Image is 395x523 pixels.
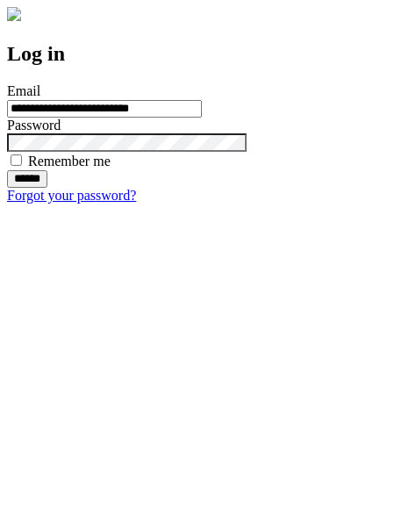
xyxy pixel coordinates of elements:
img: logo-4e3dc11c47720685a147b03b5a06dd966a58ff35d612b21f08c02c0306f2b779.png [7,7,21,21]
h2: Log in [7,42,388,66]
label: Email [7,83,40,98]
a: Forgot your password? [7,188,136,203]
label: Remember me [28,154,111,168]
label: Password [7,118,61,133]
